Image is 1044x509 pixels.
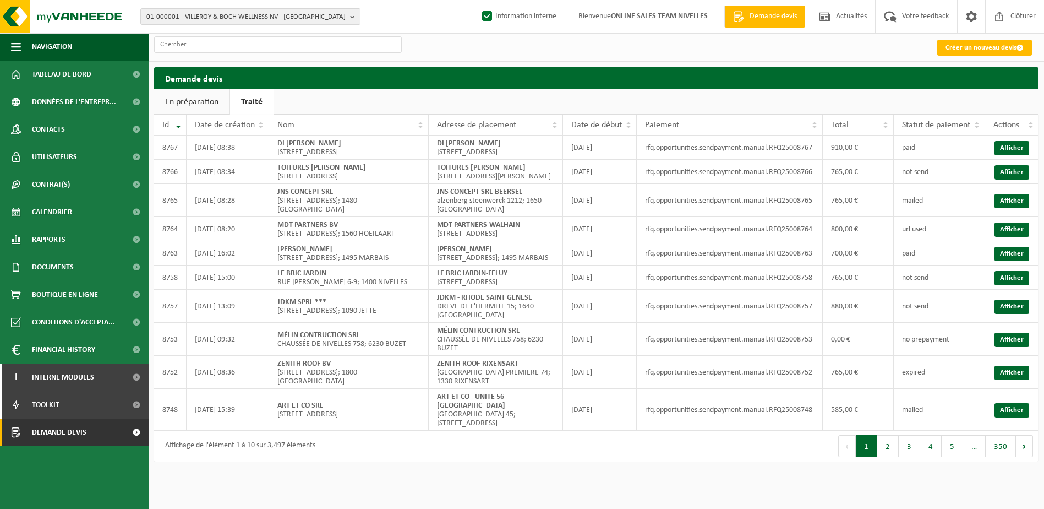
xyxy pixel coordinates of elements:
[32,226,65,253] span: Rapports
[920,435,942,457] button: 4
[154,323,187,356] td: 8753
[724,6,805,28] a: Demande devis
[277,360,331,368] strong: ZENITH ROOF BV
[187,356,269,389] td: [DATE] 08:36
[32,364,94,391] span: Interne modules
[277,121,294,129] span: Nom
[437,221,520,229] strong: MDT PARTNERS-WALHAIN
[154,184,187,217] td: 8765
[187,184,269,217] td: [DATE] 08:28
[32,171,70,198] span: Contrat(s)
[429,160,563,184] td: [STREET_ADDRESS][PERSON_NAME]
[154,89,229,115] a: En préparation
[563,136,637,160] td: [DATE]
[437,164,526,172] strong: TOITURES [PERSON_NAME]
[429,136,563,160] td: [STREET_ADDRESS]
[437,139,501,148] strong: DI [PERSON_NAME]
[563,241,637,266] td: [DATE]
[637,217,823,241] td: rfq.opportunities.sendpayment.manual.RFQ25008764
[563,160,637,184] td: [DATE]
[187,160,269,184] td: [DATE] 08:34
[994,223,1029,237] a: Afficher
[986,435,1016,457] button: 350
[160,436,315,456] div: Affichage de l'élément 1 à 10 sur 3,497 éléments
[429,241,563,266] td: [STREET_ADDRESS]; 1495 MARBAIS
[637,136,823,160] td: rfq.opportunities.sendpayment.manual.RFQ25008767
[429,266,563,290] td: [STREET_ADDRESS]
[429,184,563,217] td: alzenberg steenwerck 1212; 1650 [GEOGRAPHIC_DATA]
[437,360,518,368] strong: ZENITH ROOF-RIXENSART
[637,323,823,356] td: rfq.opportunities.sendpayment.manual.RFQ25008753
[146,9,346,25] span: 01-000001 - VILLEROY & BOCH WELLNESS NV - [GEOGRAPHIC_DATA]
[856,435,877,457] button: 1
[277,402,323,410] strong: ART ET CO SRL
[437,245,492,253] strong: [PERSON_NAME]
[32,281,98,308] span: Boutique en ligne
[437,393,508,410] strong: ART ET CO - UNITE 56 - [GEOGRAPHIC_DATA]
[437,294,532,302] strong: JDKM - RHODE SAINT GENESE
[563,356,637,389] td: [DATE]
[277,188,333,196] strong: JNS CONCEPT SRL
[162,121,169,129] span: Id
[838,435,856,457] button: Previous
[187,241,269,266] td: [DATE] 16:02
[32,61,91,88] span: Tableau de bord
[230,89,274,115] a: Traité
[154,389,187,431] td: 8748
[994,366,1029,380] a: Afficher
[899,435,920,457] button: 3
[902,406,923,414] span: mailed
[429,389,563,431] td: [GEOGRAPHIC_DATA] 45; [STREET_ADDRESS]
[154,67,1038,89] h2: Demande devis
[942,435,963,457] button: 5
[277,164,366,172] strong: TOITURES [PERSON_NAME]
[154,241,187,266] td: 8763
[187,217,269,241] td: [DATE] 08:20
[877,435,899,457] button: 2
[269,160,428,184] td: [STREET_ADDRESS]
[994,271,1029,285] a: Afficher
[187,323,269,356] td: [DATE] 09:32
[429,323,563,356] td: CHAUSSÉE DE NIVELLES 758; 6230 BUZET
[269,217,428,241] td: [STREET_ADDRESS]; 1560 HOEILAART
[994,403,1029,418] a: Afficher
[994,300,1029,314] a: Afficher
[269,184,428,217] td: [STREET_ADDRESS]; 1480 [GEOGRAPHIC_DATA]
[937,40,1032,56] a: Créer un nouveau devis
[1016,435,1033,457] button: Next
[902,121,970,129] span: Statut de paiement
[823,290,894,323] td: 880,00 €
[269,356,428,389] td: [STREET_ADDRESS]; 1800 [GEOGRAPHIC_DATA]
[637,184,823,217] td: rfq.opportunities.sendpayment.manual.RFQ25008765
[429,217,563,241] td: [STREET_ADDRESS]
[963,435,986,457] span: …
[902,144,915,152] span: paid
[269,266,428,290] td: RUE [PERSON_NAME] 6-9; 1400 NIVELLES
[277,139,341,148] strong: DI [PERSON_NAME]
[563,184,637,217] td: [DATE]
[269,389,428,431] td: [STREET_ADDRESS]
[437,269,507,278] strong: LE BRIC JARDIN-FELUY
[637,356,823,389] td: rfq.opportunities.sendpayment.manual.RFQ25008752
[823,389,894,431] td: 585,00 €
[269,136,428,160] td: [STREET_ADDRESS]
[187,389,269,431] td: [DATE] 15:39
[269,290,428,323] td: [STREET_ADDRESS]; 1090 JETTE
[637,160,823,184] td: rfq.opportunities.sendpayment.manual.RFQ25008766
[637,389,823,431] td: rfq.opportunities.sendpayment.manual.RFQ25008748
[823,184,894,217] td: 765,00 €
[187,266,269,290] td: [DATE] 15:00
[277,245,332,253] strong: [PERSON_NAME]
[140,8,360,25] button: 01-000001 - VILLEROY & BOCH WELLNESS NV - [GEOGRAPHIC_DATA]
[902,250,915,258] span: paid
[902,168,928,176] span: not send
[823,241,894,266] td: 700,00 €
[902,197,923,205] span: mailed
[994,247,1029,261] a: Afficher
[437,188,522,196] strong: JNS CONCEPT SRL-BEERSEL
[480,8,556,25] label: Information interne
[437,121,516,129] span: Adresse de placement
[32,198,72,226] span: Calendrier
[823,160,894,184] td: 765,00 €
[563,323,637,356] td: [DATE]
